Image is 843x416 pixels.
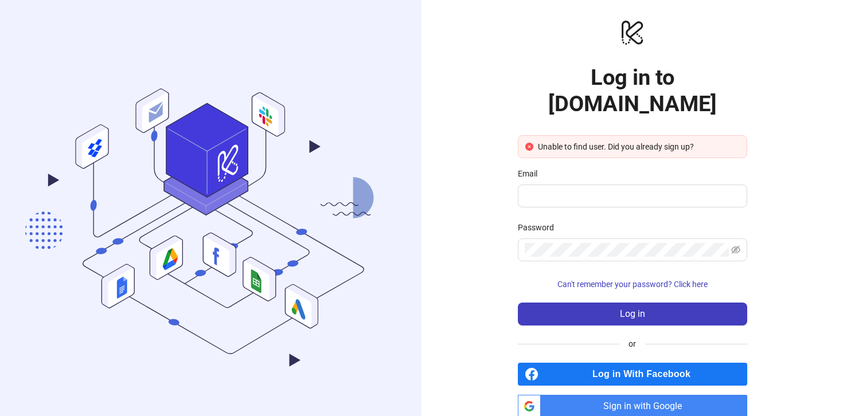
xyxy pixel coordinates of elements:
span: close-circle [525,143,533,151]
span: Can't remember your password? Click here [557,280,708,289]
span: Log in [620,309,645,319]
a: Log in With Facebook [518,363,747,386]
button: Can't remember your password? Click here [518,275,747,293]
button: Log in [518,303,747,325]
label: Email [518,167,545,180]
label: Password [518,221,561,234]
a: Can't remember your password? Click here [518,280,747,289]
span: or [619,337,645,350]
div: Unable to find user. Did you already sign up? [538,140,740,153]
h1: Log in to [DOMAIN_NAME] [518,64,747,117]
input: Password [525,243,729,257]
input: Email [525,189,738,203]
span: Log in With Facebook [543,363,747,386]
span: eye-invisible [731,245,740,254]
